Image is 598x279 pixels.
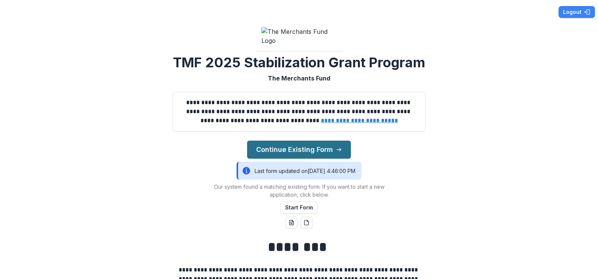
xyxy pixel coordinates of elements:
button: Logout [559,6,595,18]
p: The Merchants Fund [268,74,330,83]
button: word-download [285,217,297,229]
h2: TMF 2025 Stabilization Grant Program [173,55,425,71]
button: pdf-download [301,217,313,229]
p: Our system found a matching existing form. If you want to start a new application, click below. [205,183,393,199]
img: The Merchants Fund Logo [261,27,337,45]
div: Last form updated on [DATE] 4:46:00 PM [237,162,361,180]
button: Continue Existing Form [247,141,351,159]
button: Start Form [280,202,318,214]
